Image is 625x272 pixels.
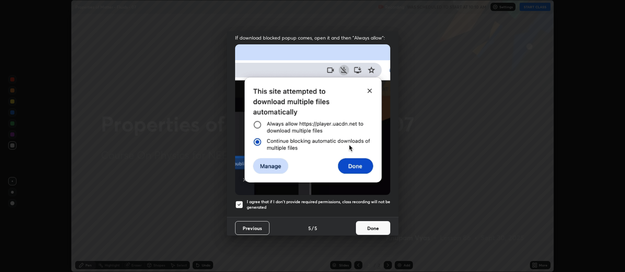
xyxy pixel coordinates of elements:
h4: 5 [314,225,317,232]
button: Done [356,221,390,235]
h5: I agree that if I don't provide required permissions, class recording will not be generated [247,199,390,210]
span: If download blocked popup comes, open it and then "Always allow": [235,34,390,41]
button: Previous [235,221,269,235]
h4: 5 [308,225,311,232]
img: downloads-permission-blocked.gif [235,44,390,195]
h4: / [312,225,314,232]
